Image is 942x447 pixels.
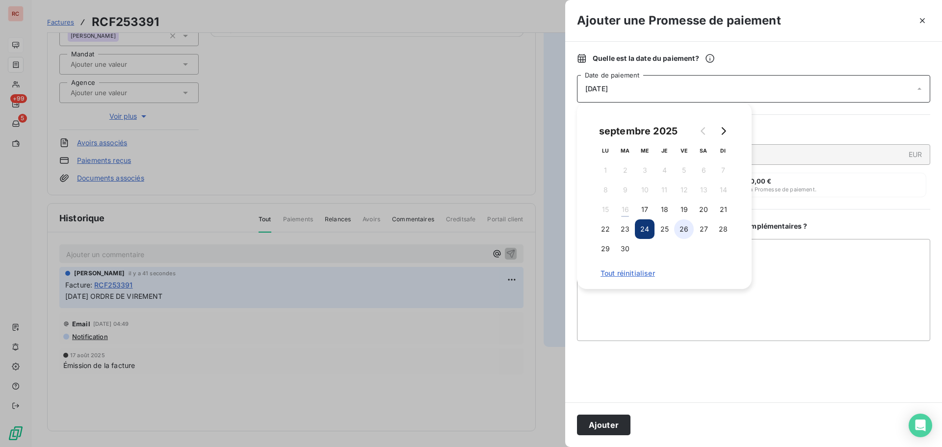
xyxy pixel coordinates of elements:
th: samedi [694,141,713,160]
button: 13 [694,180,713,200]
button: 15 [596,200,615,219]
button: 11 [654,180,674,200]
button: 24 [635,219,654,239]
div: Open Intercom Messenger [909,414,932,437]
button: 19 [674,200,694,219]
button: Go to next month [713,121,733,141]
th: mardi [615,141,635,160]
button: 6 [694,160,713,180]
button: 22 [596,219,615,239]
button: 14 [713,180,733,200]
h3: Ajouter une Promesse de paiement [577,12,781,29]
button: 7 [713,160,733,180]
button: 29 [596,239,615,259]
button: 21 [713,200,733,219]
button: 9 [615,180,635,200]
button: Ajouter [577,415,630,435]
th: jeudi [654,141,674,160]
button: 26 [674,219,694,239]
button: Go to previous month [694,121,713,141]
span: Tout réinitialiser [601,269,728,277]
button: 2 [615,160,635,180]
span: [DATE] [585,85,608,93]
button: 27 [694,219,713,239]
button: 4 [654,160,674,180]
button: 18 [654,200,674,219]
button: 20 [694,200,713,219]
button: 23 [615,219,635,239]
th: vendredi [674,141,694,160]
th: lundi [596,141,615,160]
button: 10 [635,180,654,200]
button: 8 [596,180,615,200]
button: 17 [635,200,654,219]
div: septembre 2025 [596,123,681,139]
th: dimanche [713,141,733,160]
button: 25 [654,219,674,239]
button: 5 [674,160,694,180]
button: 16 [615,200,635,219]
button: 12 [674,180,694,200]
button: 1 [596,160,615,180]
span: 0,00 € [750,177,772,185]
button: 3 [635,160,654,180]
button: 30 [615,239,635,259]
span: Quelle est la date du paiement ? [593,53,715,63]
th: mercredi [635,141,654,160]
button: 28 [713,219,733,239]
